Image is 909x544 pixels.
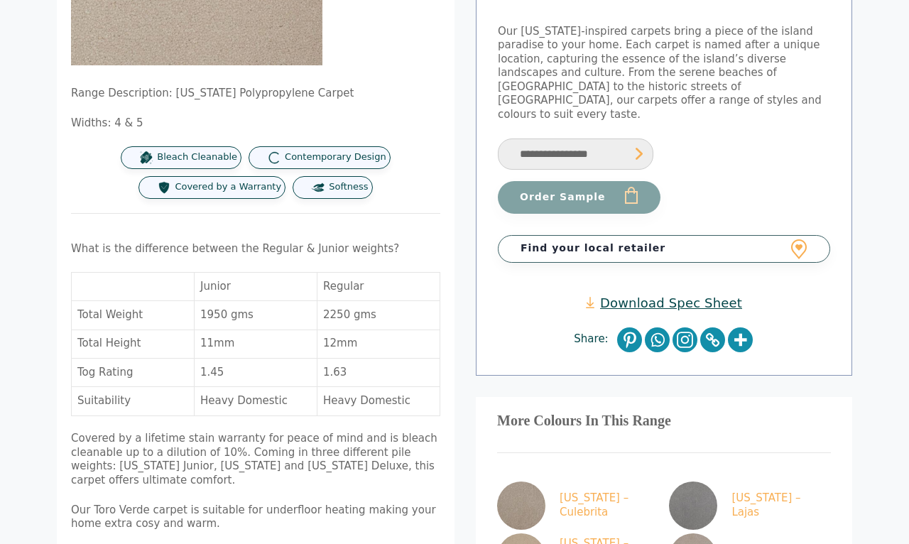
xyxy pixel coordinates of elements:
td: 1950 gms [195,301,317,330]
td: 2250 gms [317,301,440,330]
a: Find your local retailer [498,235,830,262]
td: Junior [195,273,317,301]
td: Regular [317,273,440,301]
td: Heavy Domestic [195,387,317,415]
a: More [728,327,753,352]
a: Pinterest [617,327,642,352]
span: Softness [329,181,368,193]
span: Our Toro Verde carpet is suitable for underfloor heating making your home extra cosy and warm. [71,504,436,531]
p: Our [US_STATE]-inspired carpets bring a piece of the island paradise to your home. Each carpet is... [498,25,830,122]
a: Instagram [673,327,697,352]
td: Tog Rating [72,359,195,387]
a: Copy Link [700,327,725,352]
span: Share: [574,332,615,347]
a: [US_STATE] – Culebrita [497,482,653,530]
span: Covered by a lifetime stain warranty for peace of mind and is bleach cleanable up to a dilution o... [71,432,437,486]
td: Total Height [72,330,195,359]
span: Contemporary Design [285,151,386,163]
p: What is the difference between the Regular & Junior weights? [71,242,440,256]
p: Range Description: [US_STATE] Polypropylene Carpet [71,87,440,101]
a: Download Spec Sheet [586,295,742,311]
span: Covered by a Warranty [175,181,281,193]
td: 1.45 [195,359,317,387]
td: 12mm [317,330,440,359]
h3: More Colours In This Range [497,418,831,424]
td: Heavy Domestic [317,387,440,415]
button: Order Sample [498,181,660,214]
td: 11mm [195,330,317,359]
span: Bleach Cleanable [157,151,237,163]
td: Suitability [72,387,195,415]
a: [US_STATE] – Lajas [669,482,825,530]
p: Widths: 4 & 5 [71,116,440,131]
td: 1.63 [317,359,440,387]
a: Whatsapp [645,327,670,352]
td: Total Weight [72,301,195,330]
